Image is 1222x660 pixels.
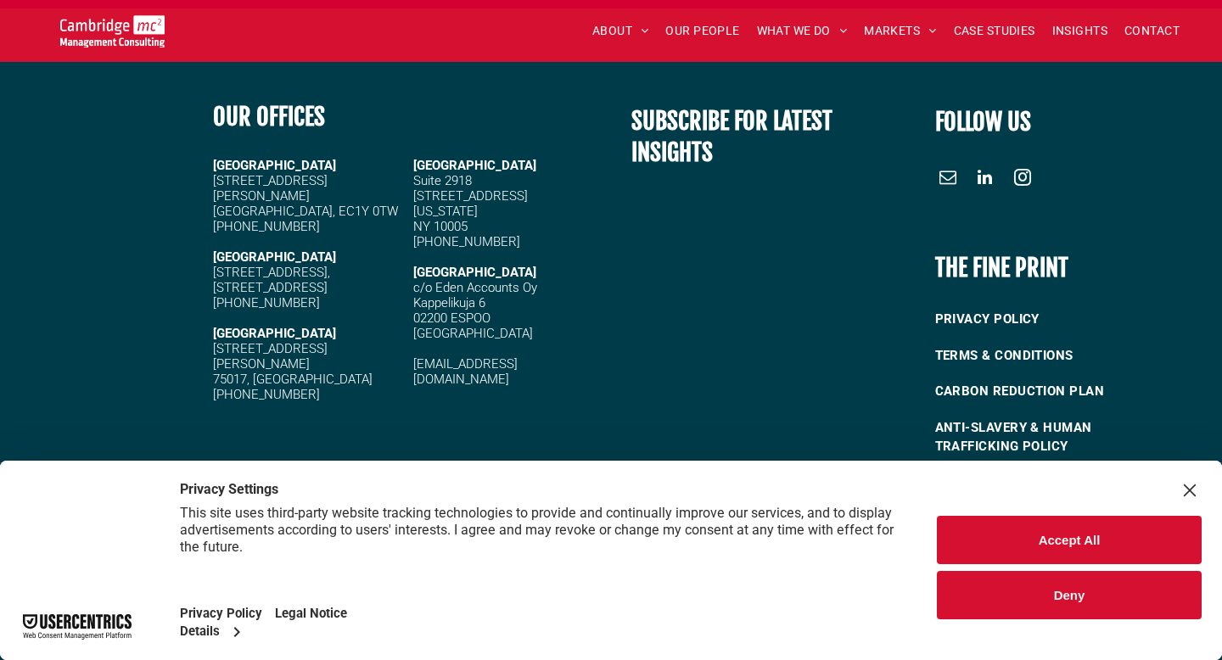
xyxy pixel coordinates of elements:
[213,280,328,295] span: [STREET_ADDRESS]
[935,410,1166,465] a: ANTI-SLAVERY & HUMAN TRAFFICKING POLICY
[584,18,658,44] a: ABOUT
[213,249,336,265] strong: [GEOGRAPHIC_DATA]
[60,18,165,36] a: Your Business Transformed | Cambridge Management Consulting
[413,173,472,188] span: Suite 2918
[935,165,961,194] a: email
[935,253,1068,282] b: THE FINE PRINT
[935,301,1166,338] a: PRIVACY POLICY
[413,219,468,234] span: NY 10005
[213,341,328,372] span: [STREET_ADDRESS][PERSON_NAME]
[213,102,325,131] b: OUR OFFICES
[631,106,832,167] span: SUBSCRIBE FOR LATEST INSIGHTS
[413,356,518,387] a: [EMAIL_ADDRESS][DOMAIN_NAME]
[60,15,165,48] img: Go to Homepage
[213,265,330,280] span: [STREET_ADDRESS],
[1044,18,1116,44] a: INSIGHTS
[413,265,536,280] span: [GEOGRAPHIC_DATA]
[213,326,336,341] strong: [GEOGRAPHIC_DATA]
[413,188,528,204] span: [STREET_ADDRESS]
[413,234,520,249] span: [PHONE_NUMBER]
[973,165,998,194] a: linkedin
[855,18,945,44] a: MARKETS
[213,295,320,310] span: [PHONE_NUMBER]
[413,158,536,173] span: [GEOGRAPHIC_DATA]
[935,338,1166,374] a: TERMS & CONDITIONS
[413,280,537,341] span: c/o Eden Accounts Oy Kappelikuja 6 02200 ESPOO [GEOGRAPHIC_DATA]
[935,373,1166,410] a: CARBON REDUCTION PLAN
[213,173,398,219] span: [STREET_ADDRESS][PERSON_NAME] [GEOGRAPHIC_DATA], EC1Y 0TW
[657,18,748,44] a: OUR PEOPLE
[1116,18,1188,44] a: CONTACT
[935,107,1031,137] font: FOLLOW US
[945,18,1044,44] a: CASE STUDIES
[213,158,336,173] strong: [GEOGRAPHIC_DATA]
[413,204,478,219] span: [US_STATE]
[213,372,373,387] span: 75017, [GEOGRAPHIC_DATA]
[213,219,320,234] span: [PHONE_NUMBER]
[748,18,856,44] a: WHAT WE DO
[213,387,320,402] span: [PHONE_NUMBER]
[1010,165,1035,194] a: instagram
